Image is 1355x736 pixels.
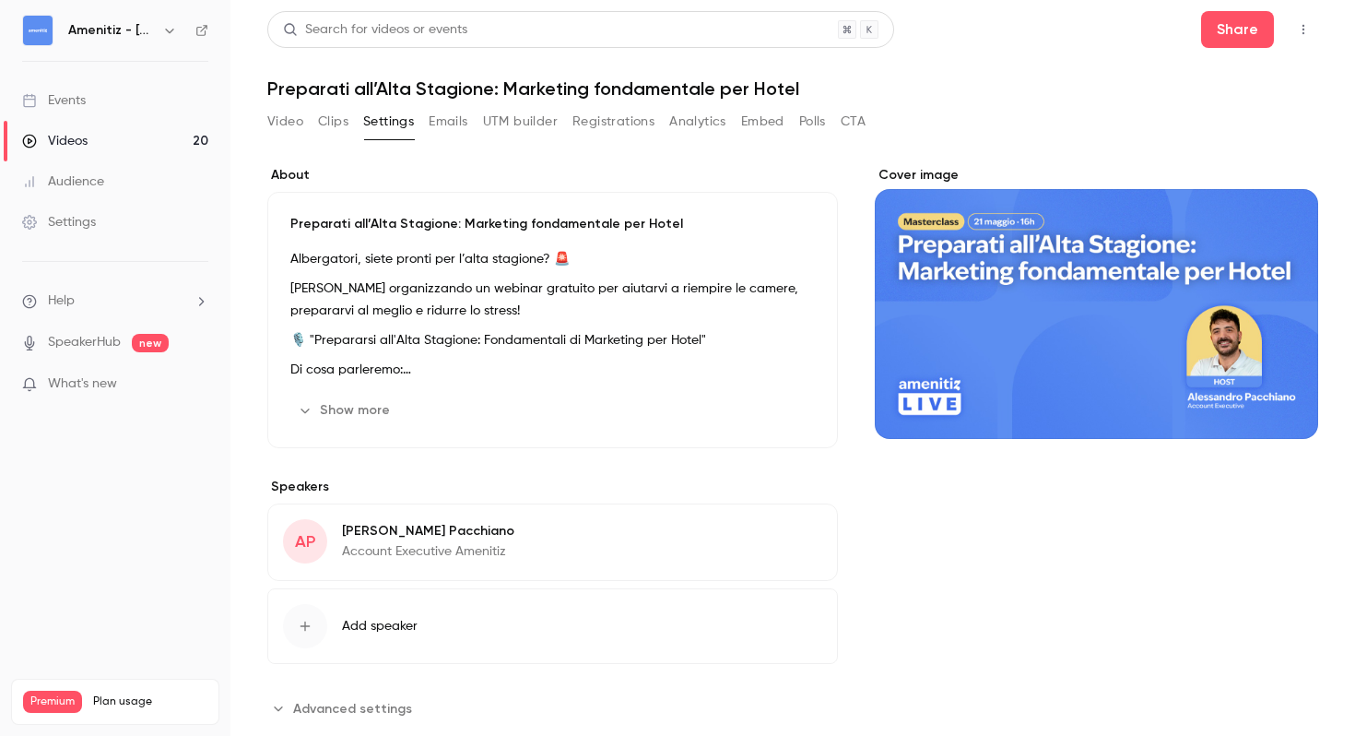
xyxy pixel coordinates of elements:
[22,132,88,150] div: Videos
[290,278,815,322] p: [PERSON_NAME] organizzando un webinar gratuito per aiutarvi a riempire le camere, prepararvi al m...
[22,91,86,110] div: Events
[875,166,1318,184] label: Cover image
[572,107,654,137] button: Registrations
[741,107,784,137] button: Embed
[669,107,726,137] button: Analytics
[841,107,866,137] button: CTA
[23,16,53,45] img: Amenitiz - Italia 🇮🇹
[293,699,412,718] span: Advanced settings
[267,166,838,184] label: About
[290,396,401,425] button: Show more
[342,542,514,561] p: Account Executive Amenitiz
[186,376,208,393] iframe: Noticeable Trigger
[318,107,348,137] button: Clips
[483,107,558,137] button: UTM builder
[295,529,315,554] span: AP
[22,172,104,191] div: Audience
[290,359,815,381] p: Di cosa parleremo:
[267,588,838,664] button: Add speaker
[23,691,82,713] span: Premium
[290,329,815,351] p: 🎙️ "Prepararsi all'Alta Stagione: Fondamentali di Marketing per Hotel"
[875,166,1318,439] section: Cover image
[22,213,96,231] div: Settings
[132,334,169,352] span: new
[429,107,467,137] button: Emails
[68,21,155,40] h6: Amenitiz - [GEOGRAPHIC_DATA] 🇮🇹
[1289,15,1318,44] button: Top Bar Actions
[1201,11,1274,48] button: Share
[799,107,826,137] button: Polls
[342,617,418,635] span: Add speaker
[267,694,423,723] button: Advanced settings
[267,77,1318,100] h1: Preparati all’Alta Stagione: Marketing fondamentale per Hotel
[22,291,208,311] li: help-dropdown-opener
[290,248,815,270] p: Albergatori, siete pronti per l’alta stagione? 🚨
[267,478,838,496] label: Speakers
[363,107,414,137] button: Settings
[48,333,121,352] a: SpeakerHub
[267,504,838,581] div: AP[PERSON_NAME] PacchianoAccount Executive Amenitiz
[290,215,815,233] p: Preparati all’Alta Stagione: Marketing fondamentale per Hotel
[267,107,303,137] button: Video
[342,522,514,540] p: [PERSON_NAME] Pacchiano
[48,374,117,394] span: What's new
[267,694,838,723] section: Advanced settings
[48,291,75,311] span: Help
[93,694,207,709] span: Plan usage
[283,20,467,40] div: Search for videos or events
